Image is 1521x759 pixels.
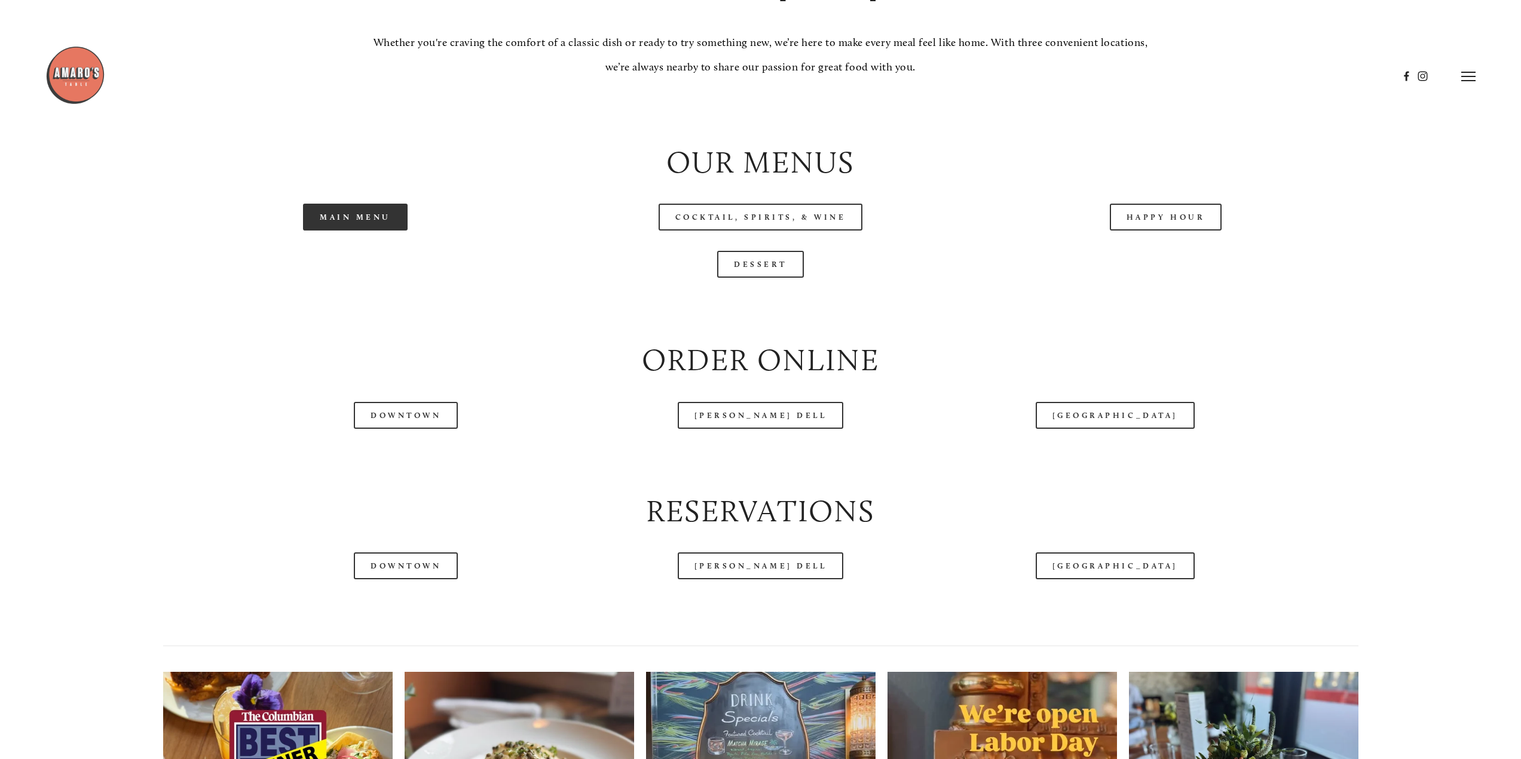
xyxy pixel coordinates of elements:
[163,339,1358,381] h2: Order Online
[1036,552,1195,579] a: [GEOGRAPHIC_DATA]
[659,204,863,231] a: Cocktail, Spirits, & Wine
[1036,402,1195,429] a: [GEOGRAPHIC_DATA]
[303,204,408,231] a: Main Menu
[163,490,1358,532] h2: Reservations
[1110,204,1222,231] a: Happy Hour
[354,552,458,579] a: Downtown
[678,552,844,579] a: [PERSON_NAME] Dell
[678,402,844,429] a: [PERSON_NAME] Dell
[717,251,804,278] a: Dessert
[354,402,458,429] a: Downtown
[163,141,1358,183] h2: Our Menus
[45,45,105,105] img: Amaro's Table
